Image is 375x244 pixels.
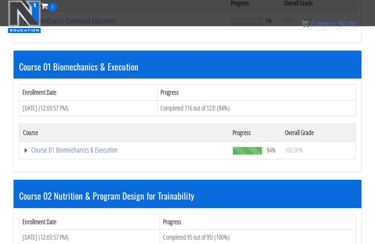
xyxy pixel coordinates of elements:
[338,20,342,28] span: $
[338,20,357,28] bdi: 0.00
[118,33,162,59] a: FREE Course
[48,3,57,12] span: 0
[160,214,356,230] th: Progress
[33,33,56,59] a: Certs
[19,214,160,230] th: Enrollment Date
[222,33,263,59] a: Testimonials
[313,33,369,59] a: Terms & Conditions
[23,147,225,154] a: Course 01 Biomechanics & Execution
[19,85,157,101] th: Enrollment Date
[157,101,356,116] td: Completed 116 out of 123! (94%)
[162,33,190,59] a: Contact
[311,20,315,28] span: 0
[8,0,41,33] img: n1-education
[301,20,357,28] a: 0 items: $0.00
[263,33,313,59] a: Trainer Directory
[19,191,356,201] h3: Course 02 Nutrition & Program Design for Trainability
[56,33,92,59] a: Course List
[281,124,356,142] th: Overall Grade
[267,146,276,154] span: 94%
[190,33,222,59] a: Why N1?
[19,101,157,116] td: [DATE] (12:03:57 PM)
[301,20,309,28] img: icon11.png
[92,33,118,59] a: Events
[229,124,281,142] th: Progress
[157,85,356,101] th: Progress
[41,1,57,11] a: 0
[19,62,356,72] h3: Course 01 Biomechanics & Execution
[317,20,336,28] span: items:
[19,124,229,142] th: Course
[281,142,356,159] td: 100.00%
